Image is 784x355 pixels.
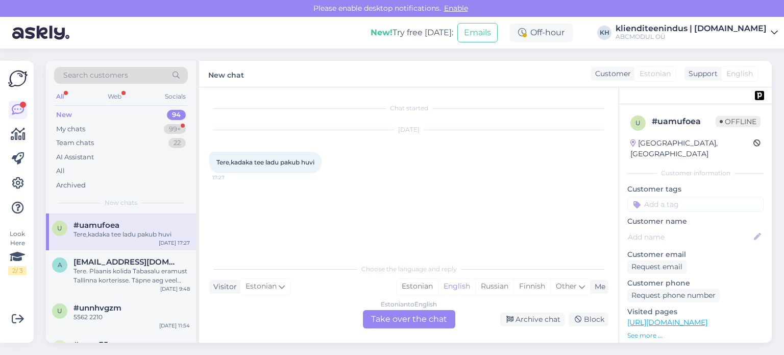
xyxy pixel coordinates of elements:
[167,110,186,120] div: 94
[500,313,565,326] div: Archive chat
[73,340,116,349] span: #oxrw35er
[381,300,437,309] div: Estonian to English
[73,257,180,267] span: aivar.laane68@gmail.com
[591,68,631,79] div: Customer
[73,267,190,285] div: Tere. Plaanis kolida Tabasalu eramust Tallinna korterisse. Täpne aeg veel selgub, ca 22.-31.08. M...
[652,115,716,128] div: # uamufoea
[627,169,764,178] div: Customer information
[56,124,85,134] div: My chats
[56,152,94,162] div: AI Assistant
[628,231,752,243] input: Add name
[363,310,455,328] div: Take over the chat
[726,68,753,79] span: English
[54,90,66,103] div: All
[616,25,767,33] div: klienditeenindus | [DOMAIN_NAME]
[627,197,764,212] input: Add a tag
[168,138,186,148] div: 22
[513,279,550,294] div: Finnish
[457,23,498,42] button: Emails
[159,322,190,329] div: [DATE] 11:54
[556,281,577,291] span: Other
[209,125,608,134] div: [DATE]
[397,279,438,294] div: Estonian
[627,331,764,340] p: See more ...
[627,260,687,274] div: Request email
[159,239,190,247] div: [DATE] 17:27
[371,28,393,37] b: New!
[73,303,121,313] span: #unnhvgzm
[684,68,718,79] div: Support
[164,124,186,134] div: 99+
[635,119,641,127] span: u
[8,69,28,88] img: Askly Logo
[627,249,764,260] p: Customer email
[209,265,608,274] div: Choose the language and reply
[209,281,237,292] div: Visitor
[57,307,62,315] span: u
[716,116,761,127] span: Offline
[208,67,244,81] label: New chat
[73,313,190,322] div: 5562 2210
[627,184,764,195] p: Customer tags
[57,224,62,232] span: u
[56,180,86,191] div: Archived
[510,23,573,42] div: Off-hour
[63,70,128,81] span: Search customers
[246,281,277,292] span: Estonian
[56,138,94,148] div: Team chats
[56,166,65,176] div: All
[8,229,27,275] div: Look Here
[627,306,764,317] p: Visited pages
[212,174,251,181] span: 17:27
[106,90,124,103] div: Web
[209,104,608,113] div: Chat started
[216,158,314,166] span: Tere,kadaka tee ladu pakub huvi
[755,91,764,100] img: pd
[627,289,720,302] div: Request phone number
[8,266,27,275] div: 2 / 3
[371,27,453,39] div: Try free [DATE]:
[616,25,778,41] a: klienditeenindus | [DOMAIN_NAME]ABCMODUL OÜ
[640,68,671,79] span: Estonian
[105,198,137,207] span: New chats
[569,313,608,326] div: Block
[441,4,471,13] span: Enable
[163,90,188,103] div: Socials
[475,279,513,294] div: Russian
[73,221,119,230] span: #uamufoea
[56,110,72,120] div: New
[438,279,475,294] div: English
[616,33,767,41] div: ABCMODUL OÜ
[73,230,190,239] div: Tere,kadaka tee ladu pakub huvi
[591,281,605,292] div: Me
[627,318,707,327] a: [URL][DOMAIN_NAME]
[58,261,62,269] span: a
[627,278,764,289] p: Customer phone
[597,26,611,40] div: KH
[630,138,753,159] div: [GEOGRAPHIC_DATA], [GEOGRAPHIC_DATA]
[160,285,190,293] div: [DATE] 9:48
[627,216,764,227] p: Customer name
